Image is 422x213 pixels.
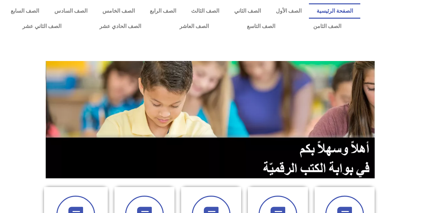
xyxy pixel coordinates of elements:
[183,3,227,19] a: الصف الثالث
[268,3,309,19] a: الصف الأول
[80,19,160,34] a: الصف الحادي عشر
[95,3,142,19] a: الصف الخامس
[294,19,360,34] a: الصف الثامن
[309,3,360,19] a: الصفحة الرئيسية
[3,3,47,19] a: الصف السابع
[160,19,228,34] a: الصف العاشر
[227,3,268,19] a: الصف الثاني
[3,19,80,34] a: الصف الثاني عشر
[47,3,95,19] a: الصف السادس
[228,19,294,34] a: الصف التاسع
[142,3,183,19] a: الصف الرابع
